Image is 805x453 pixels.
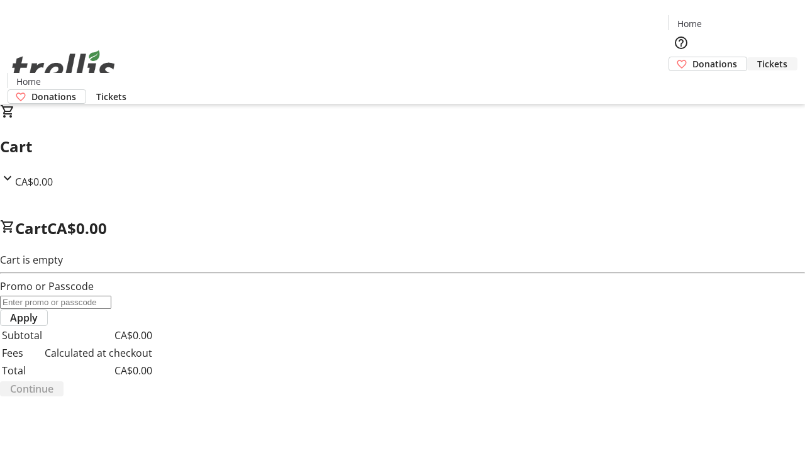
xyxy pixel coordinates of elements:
span: Donations [692,57,737,70]
a: Home [669,17,709,30]
span: Donations [31,90,76,103]
a: Tickets [747,57,797,70]
span: CA$0.00 [15,175,53,189]
span: Home [16,75,41,88]
td: Total [1,362,43,379]
td: CA$0.00 [44,362,153,379]
td: Subtotal [1,327,43,344]
td: CA$0.00 [44,327,153,344]
span: Tickets [757,57,787,70]
span: Tickets [96,90,126,103]
a: Donations [669,57,747,71]
button: Cart [669,71,694,96]
a: Donations [8,89,86,104]
span: CA$0.00 [47,218,107,238]
img: Orient E2E Organization DZeOS9eTtn's Logo [8,36,119,99]
span: Home [677,17,702,30]
td: Calculated at checkout [44,345,153,361]
button: Help [669,30,694,55]
a: Home [8,75,48,88]
span: Apply [10,310,38,325]
a: Tickets [86,90,136,103]
td: Fees [1,345,43,361]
